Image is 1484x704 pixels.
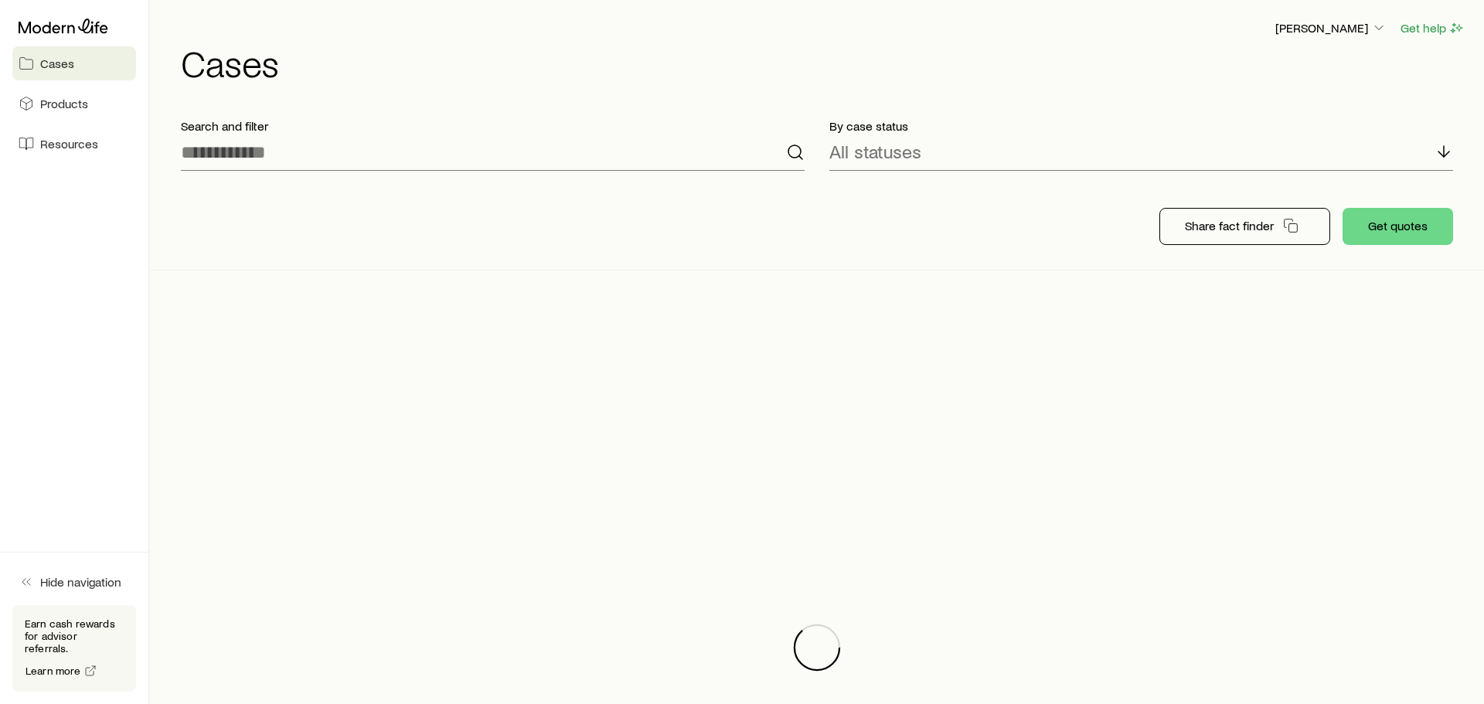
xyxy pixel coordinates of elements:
p: Earn cash rewards for advisor referrals. [25,617,124,655]
p: [PERSON_NAME] [1275,20,1387,36]
span: Learn more [26,665,81,676]
div: Earn cash rewards for advisor referrals.Learn more [12,605,136,692]
p: All statuses [829,141,921,162]
p: Share fact finder [1185,218,1274,233]
a: Products [12,87,136,121]
a: Resources [12,127,136,161]
button: Get quotes [1343,208,1453,245]
span: Hide navigation [40,574,121,590]
button: [PERSON_NAME] [1275,19,1387,38]
button: Get help [1400,19,1465,37]
p: By case status [829,118,1453,134]
button: Share fact finder [1159,208,1330,245]
span: Resources [40,136,98,151]
span: Cases [40,56,74,71]
button: Hide navigation [12,565,136,599]
p: Search and filter [181,118,805,134]
span: Products [40,96,88,111]
h1: Cases [181,44,1465,81]
a: Cases [12,46,136,80]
